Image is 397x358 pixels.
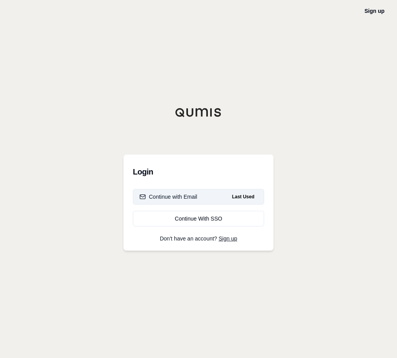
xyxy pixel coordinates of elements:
[133,236,264,241] p: Don't have an account?
[133,189,264,205] button: Continue with EmailLast Used
[365,8,384,14] a: Sign up
[133,211,264,226] a: Continue With SSO
[139,193,197,201] div: Continue with Email
[229,192,258,201] span: Last Used
[219,235,237,242] a: Sign up
[133,164,264,180] h3: Login
[139,215,258,223] div: Continue With SSO
[175,108,222,117] img: Qumis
